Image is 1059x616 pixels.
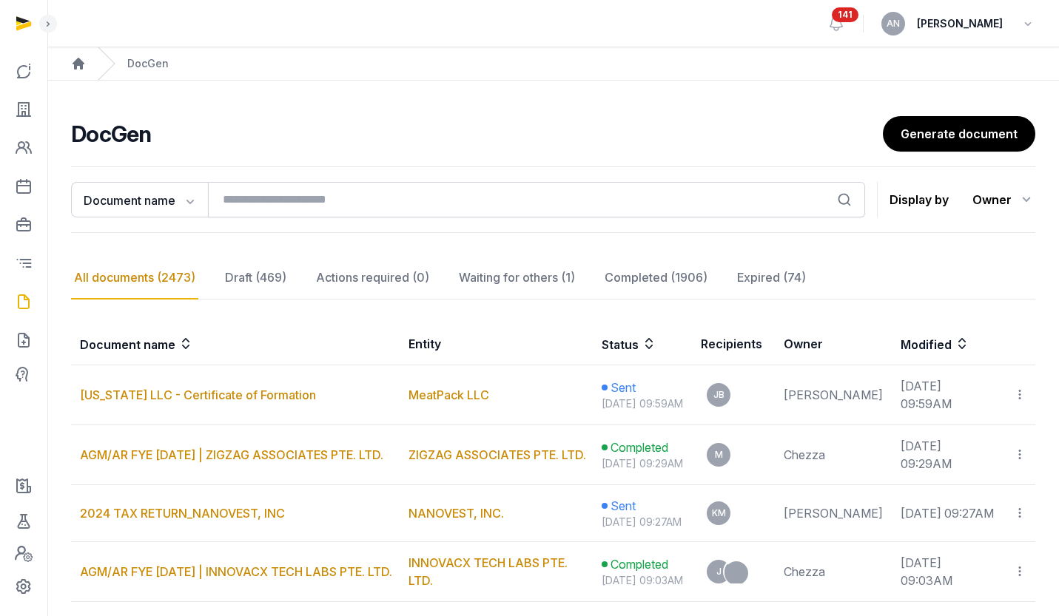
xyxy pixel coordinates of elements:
td: [DATE] 09:59AM [892,365,1004,425]
span: J [716,567,722,576]
td: [DATE] 09:03AM [892,542,1004,602]
a: 2024 TAX RETURN_NANOVEST, INC [80,506,285,521]
div: All documents (2473) [71,257,198,299]
span: Completed [611,555,668,573]
div: Draft (469) [222,257,289,299]
td: [DATE] 09:27AM [892,485,1004,542]
a: NANOVEST, INC. [409,506,504,521]
span: AN [887,19,900,28]
div: Actions required (0) [313,257,432,299]
td: Chezza [775,425,892,485]
nav: Breadcrumb [47,47,1059,81]
a: [US_STATE] LLC - Certificate of Formation [80,387,316,402]
button: Document name [71,182,208,217]
span: Sent [611,379,636,396]
a: ZIGZAG ASSOCIATES PTE. LTD. [409,447,586,462]
div: Completed (1906) [602,257,710,299]
span: Sent [611,497,636,515]
a: AGM/AR FYE [DATE] | ZIGZAG ASSOCIATES PTE. LTD. [80,447,383,462]
td: [PERSON_NAME] [775,485,892,542]
div: [DATE] 09:27AM [602,515,683,529]
td: [PERSON_NAME] [775,365,892,425]
span: 141 [832,7,858,22]
th: Document name [71,323,400,365]
span: KM [712,509,726,518]
p: Display by [890,188,949,211]
div: [DATE] 09:29AM [602,456,683,471]
button: AN [881,12,905,35]
td: Chezza [775,542,892,602]
th: Status [593,323,692,365]
th: Entity [400,323,593,365]
a: INNOVACX TECH LABS PTE. LTD. [409,555,568,588]
td: [DATE] 09:29AM [892,425,1004,485]
div: [DATE] 09:59AM [602,396,683,411]
span: JB [713,390,725,399]
span: M [715,450,723,459]
th: Recipients [692,323,775,365]
a: MeatPack LLC [409,387,489,402]
h2: DocGen [71,121,883,147]
span: [PERSON_NAME] [917,15,1003,33]
div: Waiting for others (1) [456,257,578,299]
div: Owner [972,188,1035,211]
th: Owner [775,323,892,365]
th: Modified [892,323,1035,365]
div: [DATE] 09:03AM [602,573,683,588]
a: AGM/AR FYE [DATE] | INNOVACX TECH LABS PTE. LTD. [80,564,392,579]
nav: Tabs [71,257,1035,299]
div: Expired (74) [734,257,809,299]
a: Generate document [883,116,1035,152]
div: DocGen [127,56,169,71]
span: Completed [611,439,668,456]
